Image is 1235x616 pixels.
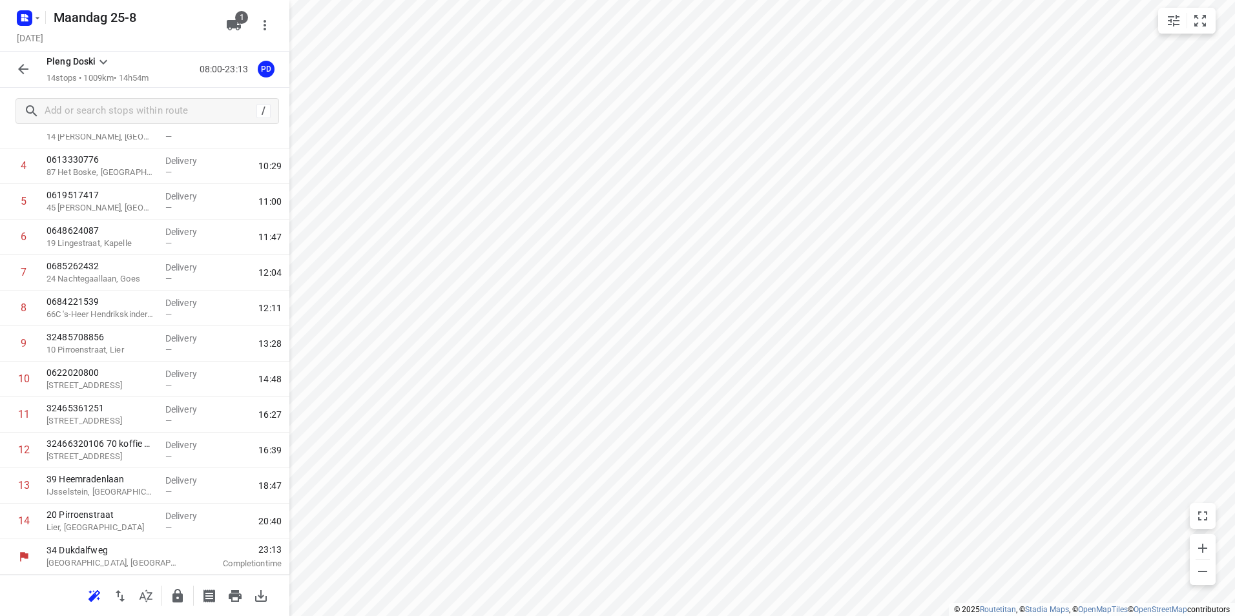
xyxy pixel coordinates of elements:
[47,55,96,68] p: Pleng Doski
[47,130,155,143] p: 14 Aletta Jacobspad, Oosterhout
[258,302,282,314] span: 12:11
[47,508,155,521] p: 20 Pirroenstraat
[47,153,155,166] p: 0613330776
[47,189,155,201] p: 0619517417
[165,332,213,345] p: Delivery
[165,238,172,248] span: —
[258,195,282,208] span: 11:00
[47,72,149,85] p: 14 stops • 1009km • 14h54m
[1134,605,1187,614] a: OpenStreetMap
[954,605,1230,614] li: © 2025 , © , © © contributors
[258,61,275,77] div: PD
[253,63,279,75] span: Assigned to Pleng Doski
[21,266,26,278] div: 7
[21,302,26,314] div: 8
[165,438,213,451] p: Delivery
[47,308,155,321] p: 66C 's-Heer Hendrikskinderenstraat, Goes
[165,274,172,283] span: —
[18,444,30,456] div: 12
[47,415,155,427] p: 1212 Chaussée de Wavre, Auderghem
[258,408,282,421] span: 16:27
[165,132,172,141] span: —
[248,589,274,601] span: Download route
[165,403,213,416] p: Delivery
[1187,8,1213,34] button: Fit zoom
[1078,605,1128,614] a: OpenMapTiles
[47,379,155,392] p: 93 Munttorenstraat, Tilburg
[47,331,155,344] p: 32485708856
[18,479,30,491] div: 13
[196,543,282,556] span: 23:13
[165,154,213,167] p: Delivery
[47,272,155,285] p: 24 Nachtegaallaan, Goes
[165,167,172,177] span: —
[165,190,213,203] p: Delivery
[47,437,155,450] p: 32466320106 70 koffie machine
[47,260,155,272] p: 0685262432
[47,450,155,463] p: 87 Avenue du Castel, Woluwe-Saint-Lambert
[18,408,30,420] div: 11
[200,63,253,76] p: 08:00-23:13
[258,479,282,492] span: 18:47
[47,201,155,214] p: 45 [PERSON_NAME], [GEOGRAPHIC_DATA]
[235,11,248,24] span: 1
[221,12,247,38] button: 1
[47,366,155,379] p: 0622020800
[258,373,282,385] span: 14:48
[47,237,155,250] p: 19 Lingestraat, Kapelle
[165,309,172,319] span: —
[256,104,271,118] div: /
[165,345,172,354] span: —
[47,295,155,308] p: 0684221539
[47,557,181,570] p: [GEOGRAPHIC_DATA], [GEOGRAPHIC_DATA]
[165,203,172,212] span: —
[980,605,1016,614] a: Routetitan
[165,367,213,380] p: Delivery
[47,544,181,557] p: 34 Dukdalfweg
[47,402,155,415] p: 32465361251
[258,444,282,457] span: 16:39
[47,166,155,179] p: 87 Het Boske, [GEOGRAPHIC_DATA]
[165,225,213,238] p: Delivery
[165,487,172,497] span: —
[21,231,26,243] div: 6
[252,12,278,38] button: More
[165,261,213,274] p: Delivery
[47,521,155,534] p: Lier, [GEOGRAPHIC_DATA]
[258,337,282,350] span: 13:28
[21,195,26,207] div: 5
[196,589,222,601] span: Print shipping labels
[47,344,155,356] p: 10 Pirroenstraat, Lier
[165,451,172,461] span: —
[258,159,282,172] span: 10:29
[45,101,256,121] input: Add or search stops within route
[18,373,30,385] div: 10
[1158,8,1216,34] div: small contained button group
[47,486,155,498] p: IJsselstein, [GEOGRAPHIC_DATA]
[258,515,282,528] span: 20:40
[47,224,155,237] p: 0648624087
[253,56,279,82] button: PD
[21,159,26,172] div: 4
[81,589,107,601] span: Reoptimize route
[1025,605,1069,614] a: Stadia Maps
[47,473,155,486] p: 39 Heemradenlaan
[258,266,282,279] span: 12:04
[165,474,213,487] p: Delivery
[1161,8,1187,34] button: Map settings
[165,416,172,426] span: —
[222,589,248,601] span: Print route
[18,515,30,527] div: 14
[12,30,48,45] h5: Project date
[165,583,191,609] button: Lock route
[165,509,213,522] p: Delivery
[165,296,213,309] p: Delivery
[165,380,172,390] span: —
[48,7,216,28] h5: Rename
[165,522,172,532] span: —
[196,557,282,570] p: Completion time
[21,337,26,349] div: 9
[258,231,282,243] span: 11:47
